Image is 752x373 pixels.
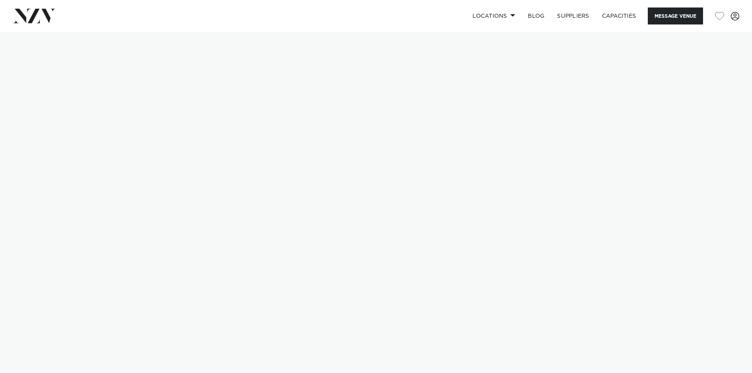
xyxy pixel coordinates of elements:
a: SUPPLIERS [551,7,595,24]
a: BLOG [521,7,551,24]
img: nzv-logo.png [13,9,56,23]
button: Message Venue [648,7,703,24]
a: Capacities [596,7,643,24]
a: Locations [466,7,521,24]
